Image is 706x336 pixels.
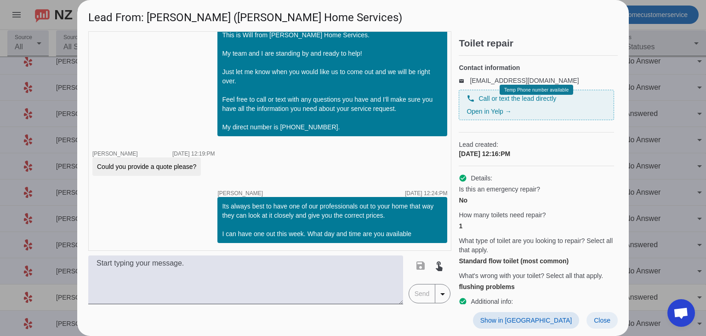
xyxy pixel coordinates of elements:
div: [DATE] 12:16:PM [459,149,614,158]
span: What's wrong with your toilet? Select all that apply. [459,271,603,280]
span: Call or text the lead directly [478,94,556,103]
div: [DATE] 12:24:PM [405,191,447,196]
span: [PERSON_NAME] [217,191,263,196]
button: Show in [GEOGRAPHIC_DATA] [473,312,579,329]
mat-icon: phone [467,94,475,103]
mat-icon: check_circle [459,174,467,182]
span: [PERSON_NAME] [92,151,138,157]
mat-icon: touch_app [433,260,444,271]
div: No [459,196,614,205]
div: 1 [459,221,614,231]
span: Lead created: [459,140,614,149]
span: Is this an emergency repair? [459,185,540,194]
div: Open chat [667,299,695,327]
div: flushing problems [459,282,614,291]
div: Could you provide a quote please? [97,162,196,171]
button: Close [586,312,618,329]
h2: Toilet repair [459,39,618,48]
span: What type of toilet are you looking to repair? Select all that apply. [459,236,614,255]
mat-icon: check_circle [459,297,467,306]
span: Temp Phone number available [504,87,569,93]
a: [EMAIL_ADDRESS][DOMAIN_NAME] [470,77,579,84]
div: Its always best to have one of our professionals out to your home that way they can look at it cl... [222,202,443,238]
mat-icon: arrow_drop_down [437,289,448,300]
a: Open in Yelp → [467,108,511,115]
div: Hi [PERSON_NAME], This is Will from [PERSON_NAME] Home Services. My team and I are standing by an... [222,12,443,132]
div: Standard flow toilet (most common) [459,256,614,266]
span: How many toilets need repair? [459,210,546,220]
span: Close [594,317,610,324]
mat-icon: email [459,78,470,83]
h4: Contact information [459,63,614,72]
span: Show in [GEOGRAPHIC_DATA] [480,317,572,324]
span: Details: [471,174,492,183]
div: [DATE] 12:19:PM [172,151,215,156]
span: Additional info: [471,297,513,306]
